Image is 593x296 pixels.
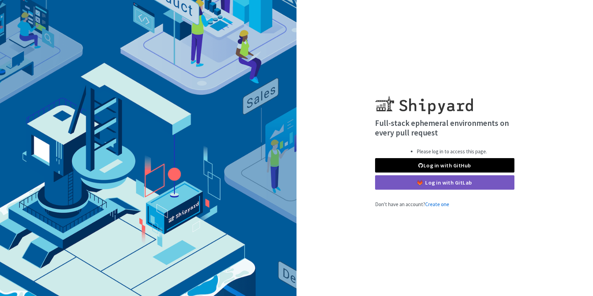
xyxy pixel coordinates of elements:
[417,148,487,156] li: Please log in to access this page.
[375,175,514,190] a: Log in with GitLab
[375,158,514,173] a: Log in with GitHub
[425,201,449,208] a: Create one
[375,87,473,114] img: Shipyard logo
[375,118,514,137] h4: Full-stack ephemeral environments on every pull request
[375,201,449,208] span: Don't have an account?
[417,180,422,185] img: gitlab-color.svg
